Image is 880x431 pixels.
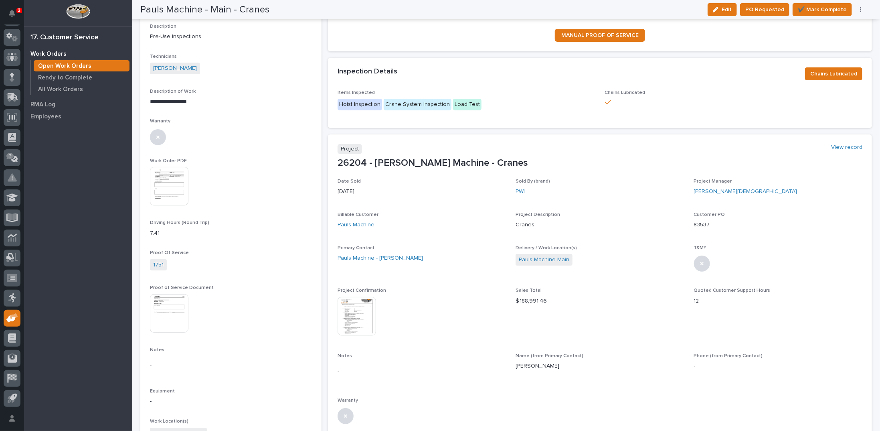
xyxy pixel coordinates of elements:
a: RMA Log [24,98,132,110]
span: Work Order PDF [150,159,187,163]
span: Items Inspected [338,90,375,95]
div: Notifications3 [10,10,20,22]
span: T&M? [694,246,706,250]
a: All Work Orders [31,83,132,95]
p: Cranes [516,221,684,229]
span: Phone (from Primary Contact) [694,354,763,358]
span: Notes [338,354,352,358]
span: PO Requested [745,5,784,14]
a: View record [831,144,862,151]
div: Hoist Inspection [338,99,382,110]
span: Proof Of Service [150,250,189,255]
p: 26204 - [PERSON_NAME] Machine - Cranes [338,157,862,169]
button: ✔️ Mark Complete [793,3,852,16]
div: 17. Customer Service [30,33,99,42]
p: [PERSON_NAME] [516,362,684,370]
div: Crane System Inspection [384,99,451,110]
h2: Inspection Details [338,67,397,76]
span: Warranty [150,119,170,124]
span: Description of Work [150,89,196,94]
span: ✔️ Mark Complete [798,5,847,14]
a: Open Work Orders [31,60,132,71]
span: Quoted Customer Support Hours [694,288,771,293]
span: Project Confirmation [338,288,386,293]
p: Ready to Complete [38,74,92,81]
span: Driving Hours (Round Trip) [150,220,209,225]
span: Name (from Primary Contact) [516,354,583,358]
p: Employees [30,113,61,120]
span: Warranty [338,398,358,403]
span: Equipment [150,389,175,394]
span: Sales Total [516,288,542,293]
div: Load Test [453,99,481,110]
p: Open Work Orders [38,63,91,70]
span: Edit [722,6,732,13]
a: Ready to Complete [31,72,132,83]
p: RMA Log [30,101,55,108]
p: - [694,362,696,370]
p: Pre-Use Inspections [150,33,312,41]
span: Customer PO [694,212,725,217]
span: Work Location(s) [150,419,188,424]
p: - [150,362,312,370]
span: Proof of Service Document [150,285,214,290]
a: Work Orders [24,48,132,60]
h2: Pauls Machine - Main - Cranes [140,4,269,16]
button: Notifications [4,5,20,22]
a: MANUAL PROOF OF SERVICE [555,29,645,42]
p: All Work Orders [38,86,83,93]
span: MANUAL PROOF OF SERVICE [561,33,639,38]
span: Technicians [150,54,177,59]
button: Chains Lubricated [805,67,862,80]
span: Notes [150,348,164,352]
span: Sold By (brand) [516,179,550,184]
span: Delivery / Work Location(s) [516,246,577,250]
p: - [150,397,312,406]
span: Chains Lubricated [810,69,857,79]
span: Billable Customer [338,212,378,217]
a: Employees [24,110,132,122]
span: Project Description [516,212,560,217]
p: $ 188,991.46 [516,297,684,305]
a: Pauls Machine [338,221,374,229]
p: Project [338,144,362,154]
span: Date Sold [338,179,361,184]
p: - [338,368,506,376]
span: Description [150,24,176,29]
img: Workspace Logo [66,4,90,19]
span: Primary Contact [338,246,374,250]
p: 3 [18,8,20,13]
button: PO Requested [740,3,789,16]
a: PWI [516,187,525,196]
p: Work Orders [30,51,67,58]
p: [DATE] [338,187,506,196]
a: [PERSON_NAME][DEMOGRAPHIC_DATA] [694,187,797,196]
p: 83537 [694,221,862,229]
p: 12 [694,297,862,305]
a: [PERSON_NAME] [153,64,197,73]
span: Project Manager [694,179,732,184]
a: Pauls Machine - [PERSON_NAME] [338,254,423,262]
a: Pauls Machine Main [519,256,569,264]
p: 7.41 [150,229,312,238]
a: 1751 [153,261,164,269]
span: Chains Lubricated [605,90,645,95]
button: Edit [708,3,737,16]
